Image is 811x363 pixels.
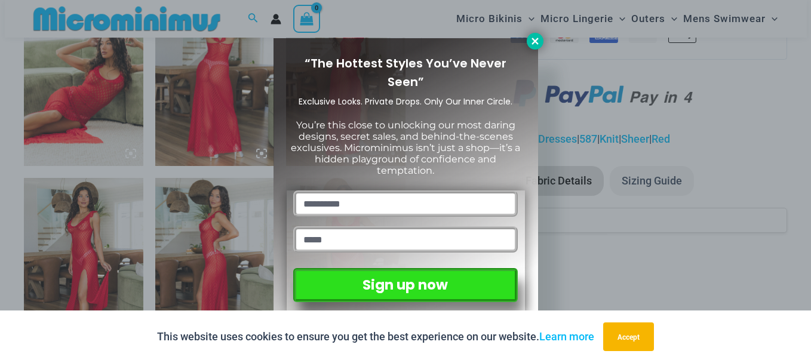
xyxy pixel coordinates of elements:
[293,268,517,302] button: Sign up now
[291,119,520,177] span: You’re this close to unlocking our most daring designs, secret sales, and behind-the-scenes exclu...
[539,330,594,343] a: Learn more
[603,322,654,351] button: Accept
[527,33,543,50] button: Close
[157,328,594,346] p: This website uses cookies to ensure you get the best experience on our website.
[299,96,512,107] span: Exclusive Looks. Private Drops. Only Our Inner Circle.
[305,55,506,90] span: “The Hottest Styles You’ve Never Seen”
